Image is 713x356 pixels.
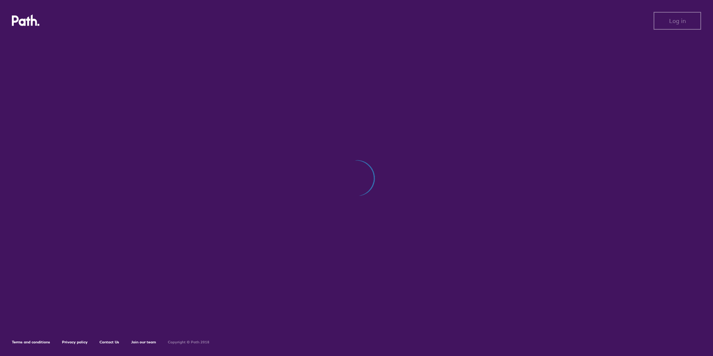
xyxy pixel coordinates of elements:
[12,340,50,344] a: Terms and conditions
[654,12,701,30] button: Log in
[168,340,209,344] h6: Copyright © Path 2018
[62,340,88,344] a: Privacy policy
[100,340,119,344] a: Contact Us
[669,17,686,24] span: Log in
[131,340,156,344] a: Join our team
